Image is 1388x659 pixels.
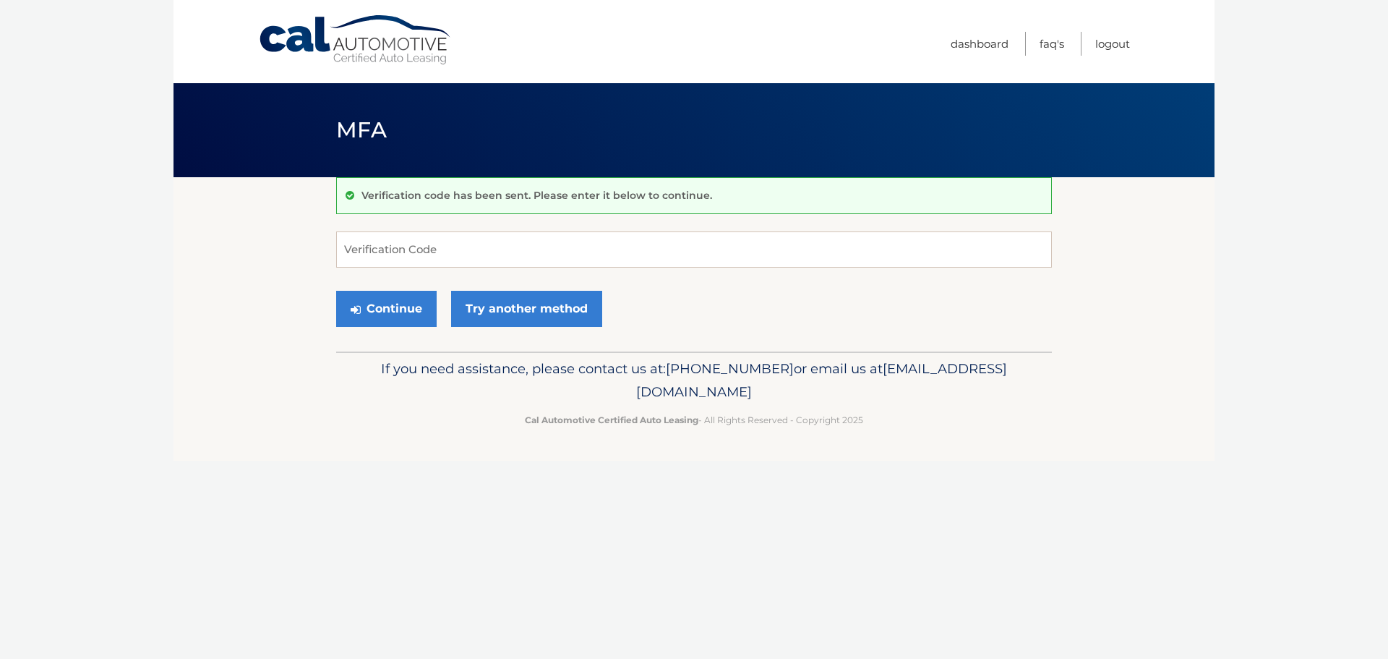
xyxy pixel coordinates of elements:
span: MFA [336,116,387,143]
a: Cal Automotive [258,14,453,66]
p: If you need assistance, please contact us at: or email us at [346,357,1042,404]
input: Verification Code [336,231,1052,268]
strong: Cal Automotive Certified Auto Leasing [525,414,698,425]
a: FAQ's [1040,32,1064,56]
a: Try another method [451,291,602,327]
span: [EMAIL_ADDRESS][DOMAIN_NAME] [636,360,1007,400]
a: Logout [1095,32,1130,56]
p: Verification code has been sent. Please enter it below to continue. [361,189,712,202]
p: - All Rights Reserved - Copyright 2025 [346,412,1042,428]
button: Continue [336,291,437,327]
span: [PHONE_NUMBER] [666,360,794,377]
a: Dashboard [951,32,1008,56]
